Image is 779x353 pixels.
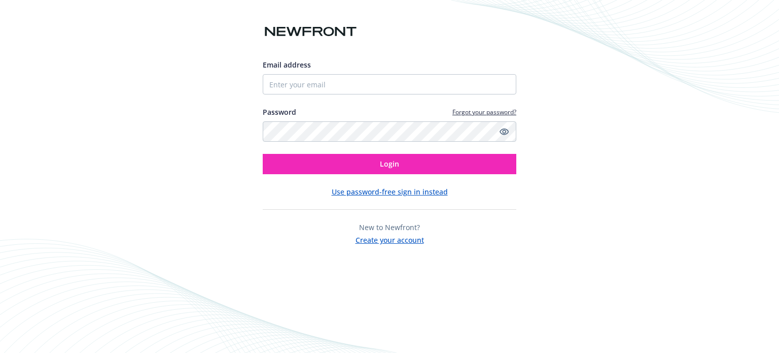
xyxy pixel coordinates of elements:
button: Create your account [356,233,424,245]
label: Password [263,107,296,117]
a: Forgot your password? [452,108,516,116]
button: Use password-free sign in instead [332,186,448,197]
span: Email address [263,60,311,70]
button: Login [263,154,516,174]
span: Login [380,159,399,169]
img: Newfront logo [263,23,359,41]
span: New to Newfront? [359,222,420,232]
input: Enter your email [263,74,516,94]
input: Enter your password [263,121,516,142]
a: Show password [498,125,510,138]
